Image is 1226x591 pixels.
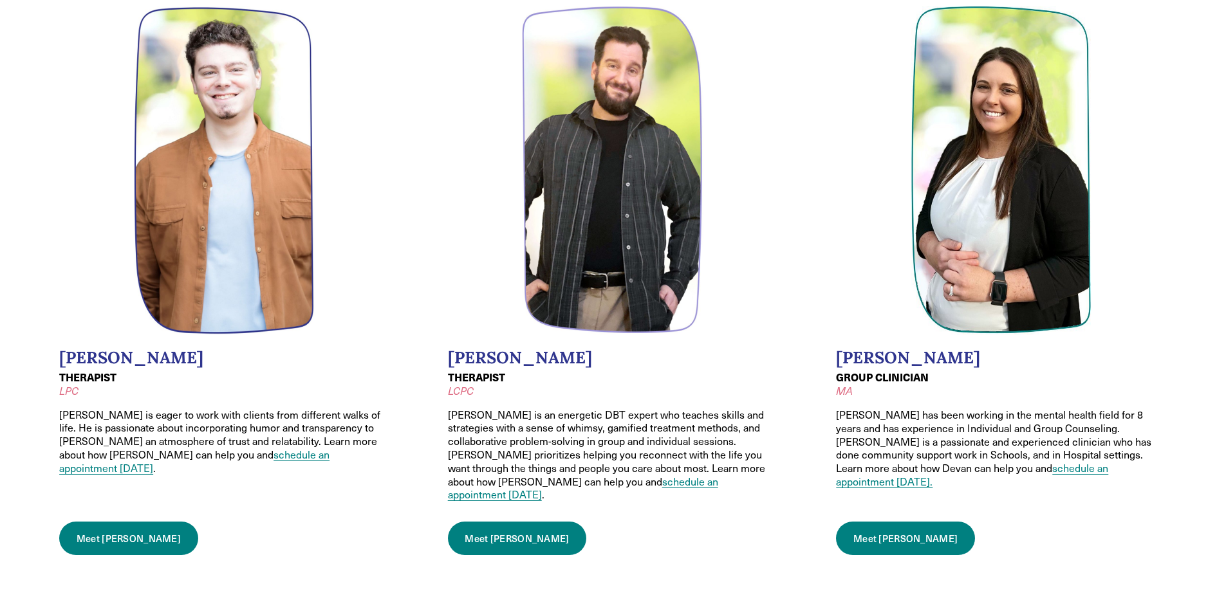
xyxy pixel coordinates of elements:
strong: GROUP CLINICIAN [836,370,929,385]
p: [PERSON_NAME] is eager to work with clients from different walks of life. He is passionate about ... [59,408,390,475]
a: Meet [PERSON_NAME] [836,522,975,555]
h2: [PERSON_NAME] [59,348,390,368]
h2: [PERSON_NAME] [448,348,779,368]
a: schedule an appointment [DATE] [59,448,330,475]
p: [PERSON_NAME] has been working in the mental health field for 8 years and has experience in Indiv... [836,408,1167,489]
em: LCPC [448,384,474,397]
img: Justin Irvin Headshot [522,6,703,334]
a: Meet [PERSON_NAME] [448,522,587,555]
a: schedule an appointment [DATE]. [836,461,1108,488]
h2: [PERSON_NAME] [836,348,1167,368]
em: MA [836,384,853,397]
strong: THERAPIST [59,370,116,385]
img: Devan Lesch, MA [911,6,1092,335]
img: Headshot of Joey Petersen [134,6,315,334]
a: Meet [PERSON_NAME] [59,522,198,555]
p: [PERSON_NAME] is an energetic DBT expert who teaches skills and strategies with a sense of whimsy... [448,408,779,502]
a: schedule an appointment [DATE] [448,475,718,502]
strong: THERAPIST [448,370,505,385]
em: LPC [59,384,79,397]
